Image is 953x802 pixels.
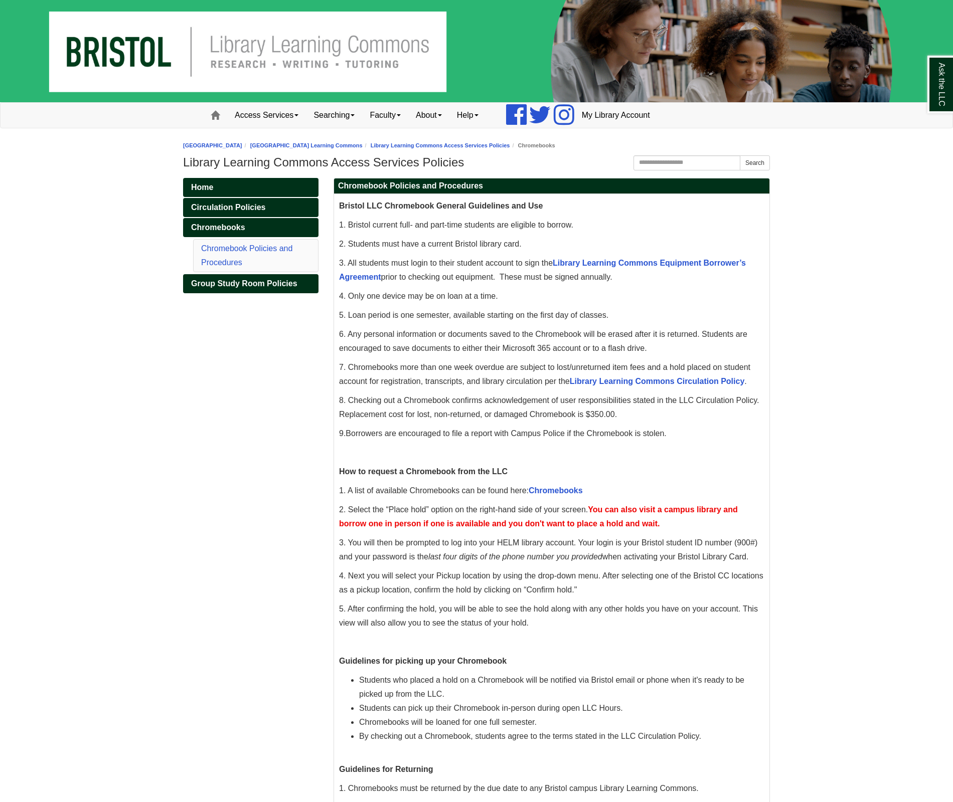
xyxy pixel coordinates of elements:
span: Bristol LLC Chromebook General Guidelines and Use [339,202,543,210]
button: Search [740,155,770,170]
span: 3. All students must login to their student account to sign the prior to checking out equipment. ... [339,259,746,281]
span: 4. Next you will select your Pickup location by using the drop-down menu. After selecting one of ... [339,571,763,594]
a: Library Learning Commons Equipment Borrower’s Agreement [339,259,746,281]
span: Chromebooks will be loaned for one full semester. [359,718,537,726]
li: Chromebooks [510,141,555,150]
p: . [339,427,764,441]
span: Students who placed a hold on a Chromebook will be notified via Bristol email or phone when it's ... [359,676,744,698]
a: About [408,103,449,128]
a: Library Learning Commons Access Services Policies [371,142,510,148]
span: 1. Chromebooks must be returned by the due date to any Bristol campus Library Learning Commons. [339,784,699,792]
span: 6. Any personal information or documents saved to the Chromebook will be erased after it is retur... [339,330,747,352]
span: 7. Chromebooks more than one week overdue are subject to lost/unreturned item fees and a hold pla... [339,363,750,385]
a: Access Services [227,103,306,128]
span: By checking out a Chromebook, students agree to the terms stated in the LLC Circulation Policy. [359,732,701,740]
nav: breadcrumb [183,141,770,150]
strong: How to request a Chromebook from the LLC [339,467,508,476]
span: Chromebooks [191,223,245,232]
span: 2. Students must have a current Bristol library card. [339,240,522,248]
a: [GEOGRAPHIC_DATA] [183,142,242,148]
a: Chromebooks [529,486,583,495]
span: 1. Bristol current full- and part-time students are eligible to borrow. [339,221,573,229]
span: 9 [339,429,344,438]
a: Library Learning Commons Circulation Policy [570,377,745,385]
a: Searching [306,103,362,128]
a: Home [183,178,319,197]
em: last four digits of the phone number you provided [428,552,602,561]
span: Guidelines for Returning [339,765,433,773]
h1: Library Learning Commons Access Services Policies [183,155,770,169]
div: Guide Pages [183,178,319,293]
span: 2. Select the “Place hold” option on the right-hand side of your screen. [339,505,738,528]
span: Students can pick up their Chromebook in-person during open LLC Hours. [359,704,623,712]
a: [GEOGRAPHIC_DATA] Learning Commons [250,142,363,148]
span: Group Study Room Policies [191,279,297,288]
span: 1. A list of available Chromebooks can be found here: [339,486,583,495]
a: Faculty [362,103,408,128]
span: 8. Checking out a Chromebook confirms acknowledgement of user responsibilities stated in the LLC ... [339,396,759,419]
a: Help [449,103,486,128]
a: My Library Account [574,103,658,128]
span: 3. You will then be prompted to log into your HELM library account. Your login is your Bristol st... [339,538,757,561]
a: Chromebooks [183,218,319,237]
a: Chromebook Policies and Procedures [201,244,292,267]
span: 4. Only one device may be on loan at a time. [339,292,498,300]
span: Circulation Policies [191,203,265,212]
h2: Chromebook Policies and Procedures [334,178,769,194]
a: Group Study Room Policies [183,274,319,293]
span: Guidelines for picking up your Chromebook [339,657,507,665]
span: Borrowers are encouraged to file a report with Campus Police if the Chromebook is stolen. [346,429,666,438]
span: 5. Loan period is one semester, available starting on the first day of classes. [339,311,608,319]
span: You can also visit a campus library and borrow one in person if one is available and you don't wa... [339,505,738,528]
span: Home [191,183,213,191]
a: Circulation Policies [183,198,319,217]
span: 5. After confirming the hold, you will be able to see the hold along with any other holds you hav... [339,605,758,627]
